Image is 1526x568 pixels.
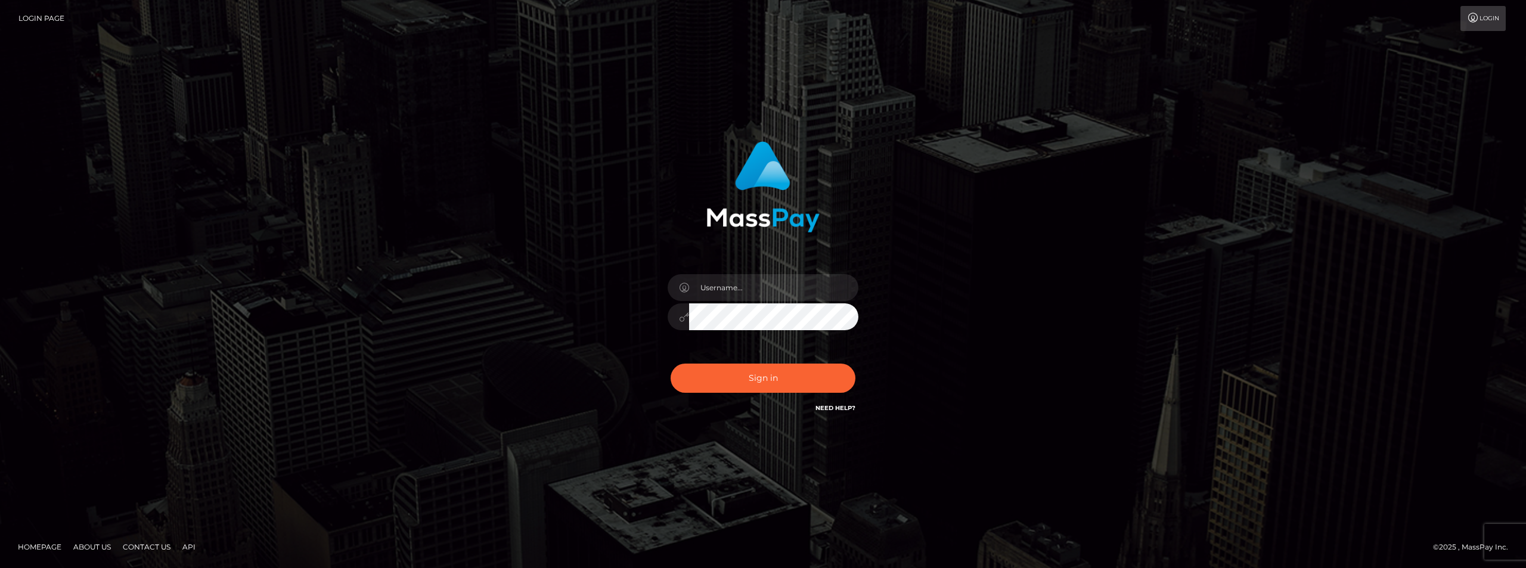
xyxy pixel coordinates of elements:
a: Login Page [18,6,64,31]
a: Homepage [13,538,66,556]
a: Need Help? [815,404,855,412]
img: MassPay Login [706,141,820,232]
a: Login [1460,6,1506,31]
div: © 2025 , MassPay Inc. [1433,541,1517,554]
input: Username... [689,274,858,301]
a: Contact Us [118,538,175,556]
a: API [178,538,200,556]
a: About Us [69,538,116,556]
button: Sign in [671,364,855,393]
